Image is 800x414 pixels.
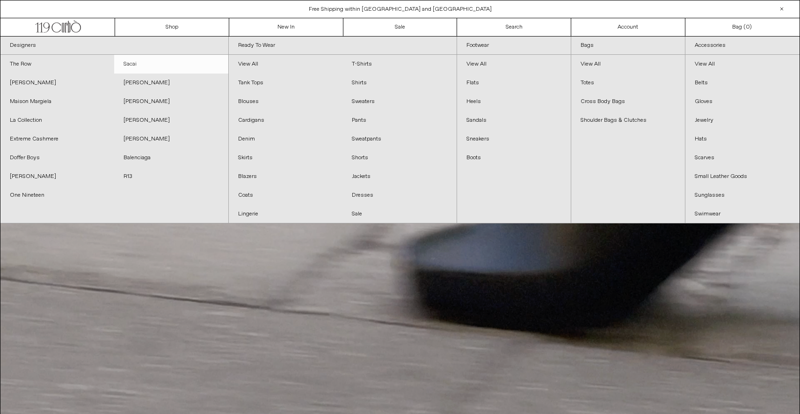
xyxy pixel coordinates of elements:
span: ) [746,23,752,31]
a: Small Leather Goods [685,167,800,186]
a: Sale [343,18,458,36]
a: Cardigans [229,111,342,130]
a: Coats [229,186,342,205]
a: Heels [457,92,571,111]
a: Belts [685,74,800,92]
a: Bags [571,37,685,55]
a: Lingerie [229,205,342,223]
a: Free Shipping within [GEOGRAPHIC_DATA] and [GEOGRAPHIC_DATA] [309,6,492,13]
a: Sneakers [457,130,571,148]
a: [PERSON_NAME] [114,92,228,111]
a: [PERSON_NAME] [0,74,114,92]
a: One Nineteen [0,186,114,205]
a: Search [457,18,571,36]
a: [PERSON_NAME] [114,130,228,148]
a: Doffer Boys [0,148,114,167]
a: Skirts [229,148,342,167]
a: Tank Tops [229,74,342,92]
a: Footwear [457,37,571,55]
a: Scarves [685,148,800,167]
a: Dresses [342,186,456,205]
a: Sweatpants [342,130,456,148]
a: Sweaters [342,92,456,111]
a: Shorts [342,148,456,167]
a: Blouses [229,92,342,111]
a: View All [685,55,800,74]
a: Extreme Cashmere [0,130,114,148]
a: Designers [0,37,228,55]
a: Sunglasses [685,186,800,205]
a: Pants [342,111,456,130]
a: [PERSON_NAME] [114,74,228,92]
a: Sale [342,205,456,223]
a: Shoulder Bags & Clutches [571,111,685,130]
a: Blazers [229,167,342,186]
a: [PERSON_NAME] [114,111,228,130]
a: Swimwear [685,205,800,223]
a: Ready To Wear [229,37,457,55]
a: Bag () [685,18,800,36]
a: View All [457,55,571,74]
a: Gloves [685,92,800,111]
a: Sacai [114,55,228,74]
a: Jackets [342,167,456,186]
a: Boots [457,148,571,167]
a: Balenciaga [114,148,228,167]
a: Shirts [342,74,456,92]
a: Totes [571,74,685,92]
a: View All [571,55,685,74]
a: Flats [457,74,571,92]
a: Shop [115,18,229,36]
a: La Collection [0,111,114,130]
a: Cross Body Bags [571,92,685,111]
a: Maison Margiela [0,92,114,111]
a: [PERSON_NAME] [0,167,114,186]
a: New In [229,18,343,36]
a: Jewelry [685,111,800,130]
a: Account [571,18,685,36]
a: Accessories [685,37,800,55]
a: T-Shirts [342,55,456,74]
a: Sandals [457,111,571,130]
a: View All [229,55,342,74]
a: Denim [229,130,342,148]
a: Hats [685,130,800,148]
a: The Row [0,55,114,74]
a: R13 [114,167,228,186]
span: 0 [746,23,749,31]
